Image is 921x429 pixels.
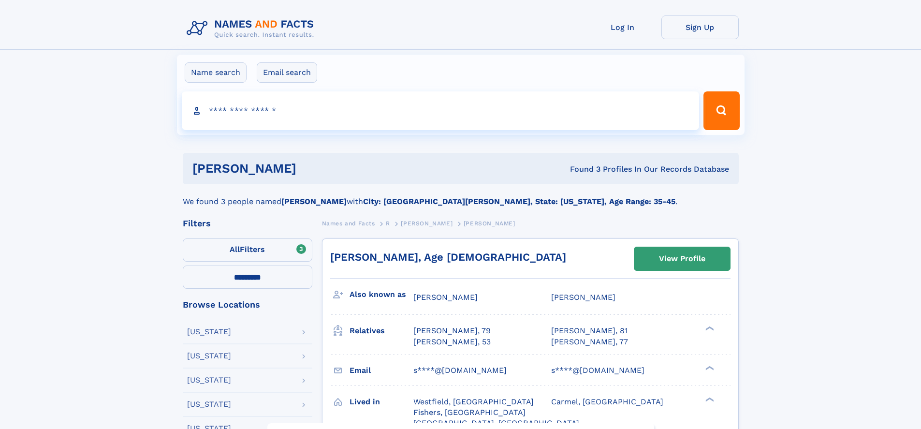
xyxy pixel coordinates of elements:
[182,91,700,130] input: search input
[281,197,347,206] b: [PERSON_NAME]
[551,397,663,406] span: Carmel, [GEOGRAPHIC_DATA]
[659,248,705,270] div: View Profile
[183,219,312,228] div: Filters
[187,400,231,408] div: [US_STATE]
[187,352,231,360] div: [US_STATE]
[183,300,312,309] div: Browse Locations
[230,245,240,254] span: All
[634,247,730,270] a: View Profile
[703,91,739,130] button: Search Button
[413,337,491,347] a: [PERSON_NAME], 53
[386,217,390,229] a: R
[322,217,375,229] a: Names and Facts
[183,15,322,42] img: Logo Names and Facts
[350,394,413,410] h3: Lived in
[433,164,729,175] div: Found 3 Profiles In Our Records Database
[187,328,231,336] div: [US_STATE]
[401,220,453,227] span: [PERSON_NAME]
[584,15,661,39] a: Log In
[551,325,628,336] a: [PERSON_NAME], 81
[350,323,413,339] h3: Relatives
[413,418,579,428] span: [GEOGRAPHIC_DATA], [GEOGRAPHIC_DATA]
[661,15,739,39] a: Sign Up
[703,325,715,332] div: ❯
[551,293,615,302] span: [PERSON_NAME]
[386,220,390,227] span: R
[464,220,515,227] span: [PERSON_NAME]
[703,365,715,371] div: ❯
[192,163,433,175] h1: [PERSON_NAME]
[330,251,566,263] a: [PERSON_NAME], Age [DEMOGRAPHIC_DATA]
[551,337,628,347] a: [PERSON_NAME], 77
[363,197,675,206] b: City: [GEOGRAPHIC_DATA][PERSON_NAME], State: [US_STATE], Age Range: 35-45
[350,362,413,379] h3: Email
[183,184,739,207] div: We found 3 people named with .
[413,293,478,302] span: [PERSON_NAME]
[401,217,453,229] a: [PERSON_NAME]
[413,397,534,406] span: Westfield, [GEOGRAPHIC_DATA]
[703,396,715,402] div: ❯
[185,62,247,83] label: Name search
[413,325,491,336] a: [PERSON_NAME], 79
[350,286,413,303] h3: Also known as
[413,408,526,417] span: Fishers, [GEOGRAPHIC_DATA]
[183,238,312,262] label: Filters
[257,62,317,83] label: Email search
[187,376,231,384] div: [US_STATE]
